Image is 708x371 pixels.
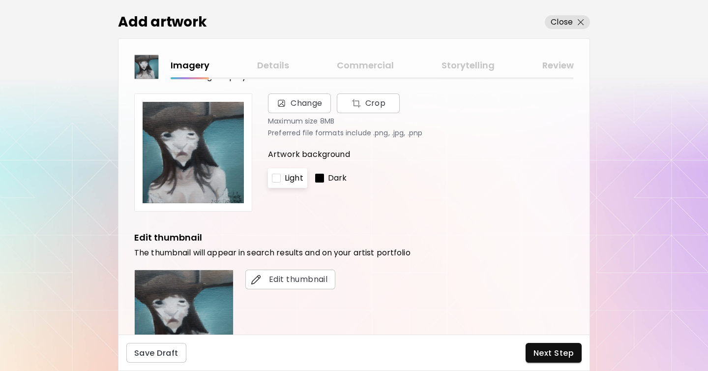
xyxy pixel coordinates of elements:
[533,348,574,358] span: Next Step
[526,343,582,363] button: Next Step
[291,97,323,109] span: Change
[245,270,335,289] button: editEdit thumbnail
[126,343,186,363] button: Save Draft
[268,149,574,160] p: Artwork background
[135,55,158,79] img: thumbnail
[268,129,574,137] p: Preferred file formats include .png, .jpg, .pnp
[328,172,347,184] p: Dark
[134,348,178,358] span: Save Draft
[268,117,574,125] p: Maximum size 8MB
[268,93,331,113] span: Change
[345,97,392,109] span: Crop
[134,72,574,82] h6: This is the first image displayed on the art showcase.
[134,231,202,244] h5: Edit thumbnail
[134,248,574,258] h6: The thumbnail will appear in search results and on your artist portfolio
[251,275,261,284] img: edit
[285,172,303,184] p: Light
[253,274,327,285] span: Edit thumbnail
[337,93,400,113] button: Change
